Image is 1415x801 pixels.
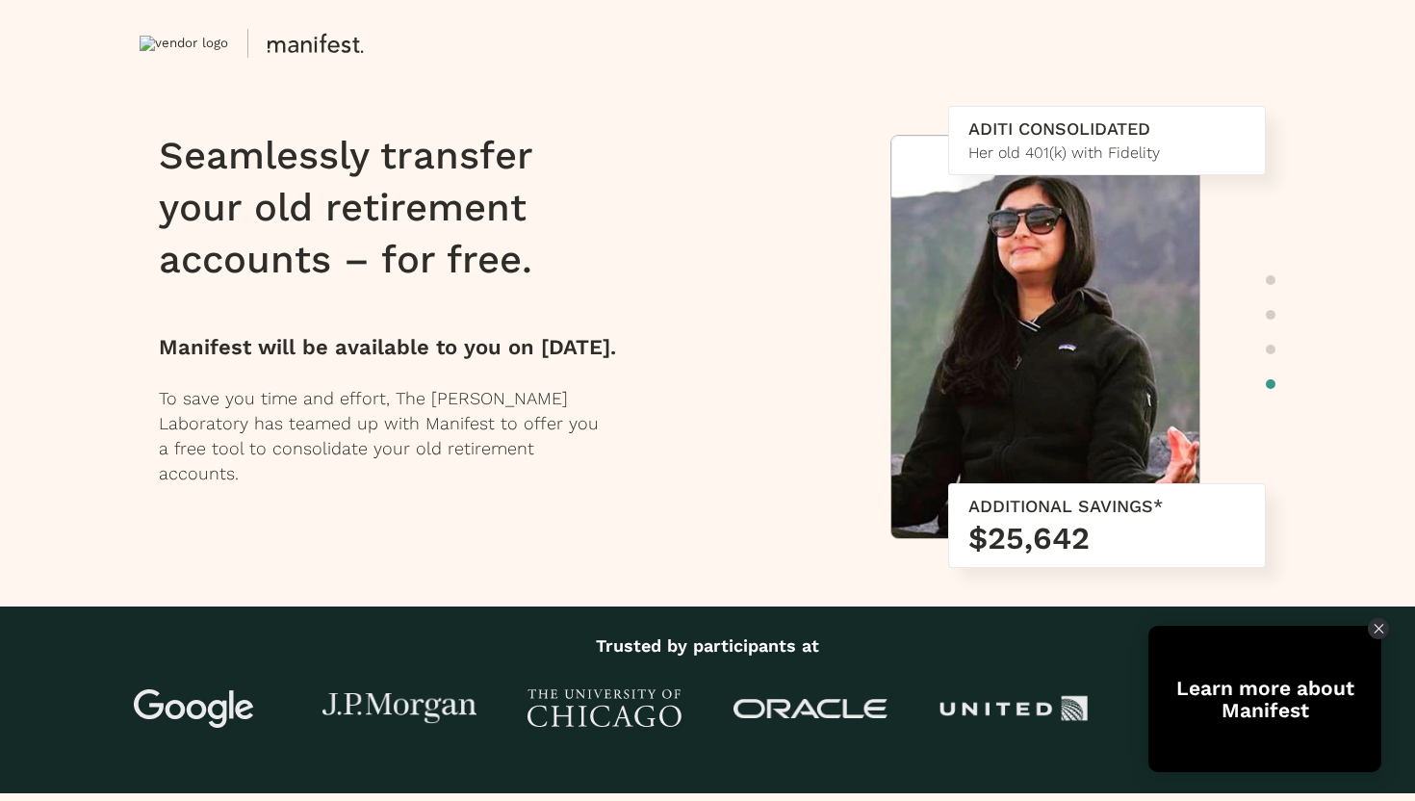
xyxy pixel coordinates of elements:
div: Close Tolstoy widget [1368,618,1389,639]
div: Open Tolstoy widget [1148,626,1381,772]
h3: $25,642 [968,519,1246,557]
div: Aditi CONSOLIDATED [968,116,1246,142]
button: vendor logo [140,24,717,63]
img: Oracle [733,699,888,719]
p: To save you time and effort, The [PERSON_NAME] Laboratory has teamed up with Manifest to offer yo... [159,386,653,486]
div: Her old 401(k) with Fidelity [968,142,1246,165]
img: Google [117,689,271,728]
img: University of Chicago [527,689,682,728]
img: vendor logo [140,36,228,51]
img: J.P Morgan [322,693,476,725]
img: Aditi [891,136,1199,548]
div: Open Tolstoy [1148,626,1381,772]
h1: Seamlessly transfer your old retirement accounts – for free. [159,130,653,286]
div: Learn more about Manifest [1148,677,1381,721]
div: Tolstoy bubble widget [1148,626,1381,772]
div: ADDITIONAL SAVINGS* [968,494,1246,519]
p: Manifest will be available to you on [DATE] . [159,332,653,363]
